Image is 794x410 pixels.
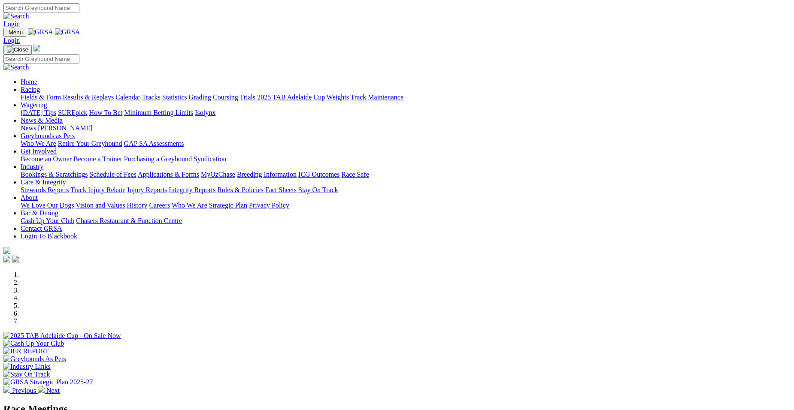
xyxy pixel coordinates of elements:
[351,93,403,101] a: Track Maintenance
[38,386,45,393] img: chevron-right-pager-white.svg
[3,20,20,27] a: Login
[298,186,338,193] a: Stay On Track
[76,217,182,224] a: Chasers Restaurant & Function Centre
[21,171,88,178] a: Bookings & Scratchings
[189,93,211,101] a: Grading
[124,155,192,163] a: Purchasing a Greyhound
[21,101,47,109] a: Wagering
[239,93,255,101] a: Trials
[9,29,23,36] span: Menu
[12,387,36,394] span: Previous
[58,140,122,147] a: Retire Your Greyhound
[21,225,62,232] a: Contact GRSA
[194,155,226,163] a: Syndication
[169,186,215,193] a: Integrity Reports
[21,117,63,124] a: News & Media
[21,78,37,85] a: Home
[38,387,60,394] a: Next
[21,202,74,209] a: We Love Our Dogs
[21,109,56,116] a: [DATE] Tips
[3,12,29,20] img: Search
[63,93,114,101] a: Results & Replays
[127,186,167,193] a: Injury Reports
[21,202,791,209] div: About
[3,247,10,254] img: logo-grsa-white.png
[21,186,791,194] div: Care & Integrity
[76,202,125,209] a: Vision and Values
[138,171,199,178] a: Applications & Forms
[46,387,60,394] span: Next
[172,202,207,209] a: Who We Are
[12,256,19,262] img: twitter.svg
[3,256,10,262] img: facebook.svg
[124,140,184,147] a: GAP SA Assessments
[298,171,339,178] a: ICG Outcomes
[327,93,349,101] a: Weights
[3,54,79,63] input: Search
[195,109,215,116] a: Isolynx
[89,171,136,178] a: Schedule of Fees
[201,171,235,178] a: MyOzChase
[209,202,247,209] a: Strategic Plan
[38,124,92,132] a: [PERSON_NAME]
[3,37,20,44] a: Login
[3,63,29,71] img: Search
[21,186,69,193] a: Stewards Reports
[7,46,28,53] img: Close
[21,124,791,132] div: News & Media
[237,171,297,178] a: Breeding Information
[21,124,36,132] a: News
[21,232,77,240] a: Login To Blackbook
[21,148,57,155] a: Get Involved
[3,363,51,371] img: Industry Links
[249,202,289,209] a: Privacy Policy
[3,340,64,347] img: Cash Up Your Club
[21,93,61,101] a: Fields & Form
[21,194,38,201] a: About
[21,171,791,178] div: Industry
[21,140,56,147] a: Who We Are
[3,371,50,378] img: Stay On Track
[3,3,79,12] input: Search
[3,387,38,394] a: Previous
[21,209,58,217] a: Bar & Dining
[3,332,121,340] img: 2025 TAB Adelaide Cup - On Sale Now
[115,93,140,101] a: Calendar
[21,217,791,225] div: Bar & Dining
[3,378,93,386] img: GRSA Strategic Plan 2025-27
[142,93,161,101] a: Tracks
[213,93,238,101] a: Coursing
[21,140,791,148] div: Greyhounds as Pets
[257,93,325,101] a: 2025 TAB Adelaide Cup
[265,186,297,193] a: Fact Sheets
[70,186,125,193] a: Track Injury Rebate
[21,86,40,93] a: Racing
[21,155,791,163] div: Get Involved
[58,109,87,116] a: SUREpick
[3,347,49,355] img: IER REPORT
[55,28,80,36] img: GRSA
[89,109,123,116] a: How To Bet
[21,178,66,186] a: Care & Integrity
[3,386,10,393] img: chevron-left-pager-white.svg
[127,202,147,209] a: History
[3,355,66,363] img: Greyhounds As Pets
[21,109,791,117] div: Wagering
[73,155,122,163] a: Become a Trainer
[21,217,74,224] a: Cash Up Your Club
[149,202,170,209] a: Careers
[3,28,26,37] button: Toggle navigation
[124,109,193,116] a: Minimum Betting Limits
[162,93,187,101] a: Statistics
[28,28,53,36] img: GRSA
[33,45,40,51] img: logo-grsa-white.png
[21,163,43,170] a: Industry
[3,45,32,54] button: Toggle navigation
[21,93,791,101] div: Racing
[217,186,264,193] a: Rules & Policies
[21,132,75,139] a: Greyhounds as Pets
[21,155,72,163] a: Become an Owner
[341,171,369,178] a: Race Safe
